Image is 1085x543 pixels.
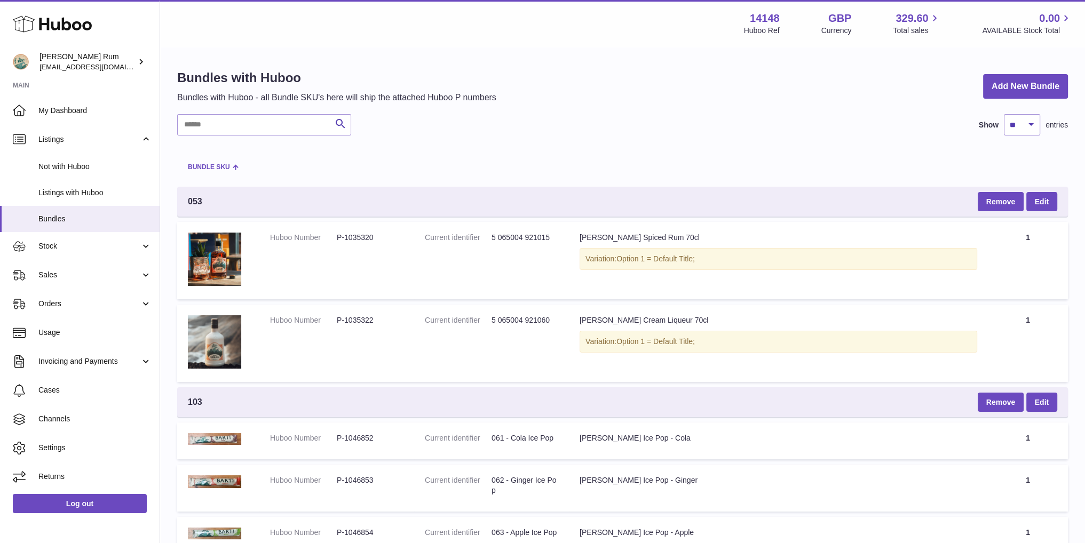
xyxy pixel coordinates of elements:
[580,433,977,443] div: [PERSON_NAME] Ice Pop - Cola
[492,475,558,496] dd: 062 - Ginger Ice Pop
[425,528,492,538] dt: Current identifier
[188,528,241,539] img: Barti Ice Pop - Apple
[1046,120,1068,130] span: entries
[13,54,29,70] img: mail@bartirum.wales
[39,52,136,72] div: [PERSON_NAME] Rum
[988,422,1068,459] td: 1
[978,393,1024,412] button: Remove
[188,396,202,408] span: 103
[988,305,1068,382] td: 1
[580,315,977,325] div: [PERSON_NAME] Cream Liqueur 70cl
[1026,393,1057,412] a: Edit
[983,74,1068,99] a: Add New Bundle
[492,433,558,443] dd: 061 - Cola Ice Pop
[580,475,977,485] div: [PERSON_NAME] Ice Pop - Ginger
[188,433,241,445] img: Barti Ice Pop - Cola
[38,188,152,198] span: Listings with Huboo
[425,315,492,325] dt: Current identifier
[13,494,147,513] a: Log out
[425,233,492,243] dt: Current identifier
[616,337,695,346] span: Option 1 = Default Title;
[188,164,230,171] span: Bundle SKU
[177,69,496,86] h1: Bundles with Huboo
[1026,192,1057,211] a: Edit
[270,475,337,485] dt: Huboo Number
[188,475,241,488] img: Barti Ice Pop - Ginger
[750,11,780,26] strong: 14148
[38,270,140,280] span: Sales
[38,214,152,224] span: Bundles
[38,472,152,482] span: Returns
[38,241,140,251] span: Stock
[38,443,152,453] span: Settings
[492,528,558,538] dd: 063 - Apple Ice Pop
[270,528,337,538] dt: Huboo Number
[1039,11,1060,26] span: 0.00
[821,26,852,36] div: Currency
[425,433,492,443] dt: Current identifier
[425,475,492,496] dt: Current identifier
[893,11,940,36] a: 329.60 Total sales
[337,528,403,538] dd: P-1046854
[188,315,241,369] img: Barti Cream Liqueur 70cl
[337,475,403,485] dd: P-1046853
[38,106,152,116] span: My Dashboard
[177,92,496,103] p: Bundles with Huboo - all Bundle SKU's here will ship the attached Huboo P numbers
[39,62,157,71] span: [EMAIL_ADDRESS][DOMAIN_NAME]
[38,134,140,145] span: Listings
[580,233,977,243] div: [PERSON_NAME] Spiced Rum 70cl
[492,233,558,243] dd: 5 065004 921015
[38,328,152,338] span: Usage
[188,196,202,207] span: 053
[988,222,1068,299] td: 1
[982,26,1072,36] span: AVAILABLE Stock Total
[38,385,152,395] span: Cases
[337,433,403,443] dd: P-1046852
[978,192,1024,211] button: Remove
[38,414,152,424] span: Channels
[492,315,558,325] dd: 5 065004 921060
[744,26,780,36] div: Huboo Ref
[337,315,403,325] dd: P-1035322
[982,11,1072,36] a: 0.00 AVAILABLE Stock Total
[270,233,337,243] dt: Huboo Number
[38,356,140,366] span: Invoicing and Payments
[270,433,337,443] dt: Huboo Number
[988,465,1068,512] td: 1
[270,315,337,325] dt: Huboo Number
[580,528,977,538] div: [PERSON_NAME] Ice Pop - Apple
[580,248,977,270] div: Variation:
[38,162,152,172] span: Not with Huboo
[896,11,928,26] span: 329.60
[828,11,851,26] strong: GBP
[580,331,977,353] div: Variation:
[337,233,403,243] dd: P-1035320
[616,254,695,263] span: Option 1 = Default Title;
[38,299,140,309] span: Orders
[893,26,940,36] span: Total sales
[979,120,999,130] label: Show
[188,233,241,286] img: Barti Spiced Rum 70cl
